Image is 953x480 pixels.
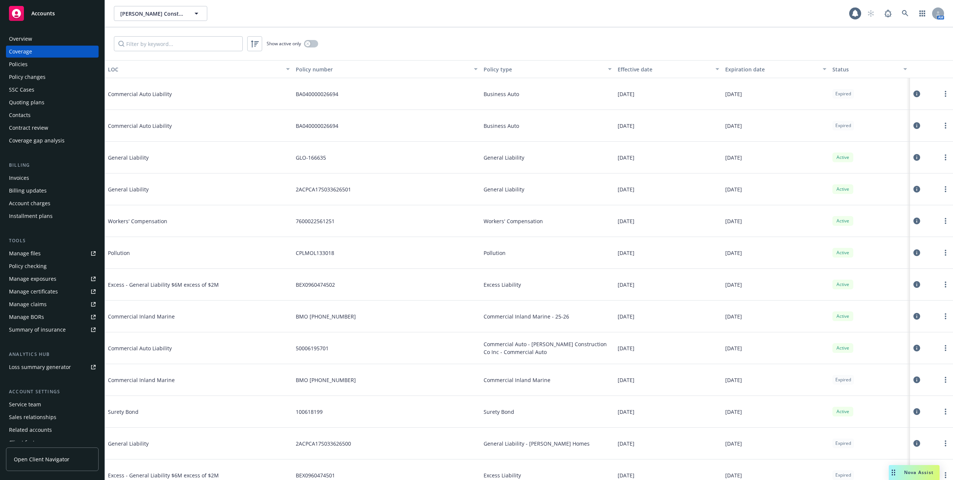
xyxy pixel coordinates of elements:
span: [DATE] [725,376,742,384]
div: Tools [6,237,99,244]
span: [DATE] [725,122,742,130]
span: General Liability [484,185,524,193]
a: more [941,216,950,225]
span: BA040000026694 [296,122,338,130]
a: more [941,185,950,194]
div: LOC [108,65,282,73]
span: CPLMOL133018 [296,249,334,257]
a: more [941,439,950,448]
a: Manage BORs [6,311,99,323]
span: Excess Liability [484,281,521,289]
a: Report a Bug [881,6,895,21]
a: Summary of insurance [6,324,99,336]
a: Contacts [6,109,99,121]
a: Policy checking [6,260,99,272]
a: Overview [6,33,99,45]
div: Manage exposures [9,273,56,285]
span: [DATE] [618,154,634,161]
span: Nova Assist [904,469,934,476]
span: [PERSON_NAME] Construction Co Inc [120,10,185,18]
span: [DATE] [618,185,634,193]
button: Status [829,60,910,78]
span: [DATE] [725,313,742,320]
div: Manage BORs [9,311,44,323]
div: Manage files [9,247,41,259]
div: Policy checking [9,260,47,272]
a: Installment plans [6,210,99,222]
span: Manage exposures [6,273,99,285]
a: Service team [6,399,99,410]
button: Expiration date [722,60,829,78]
a: more [941,280,950,289]
a: Client features [6,437,99,449]
a: more [941,153,950,162]
span: Surety Bond [484,408,514,416]
a: Policy changes [6,71,99,83]
span: BEX0960474502 [296,281,335,289]
div: Client features [9,437,46,449]
div: Coverage [9,46,32,58]
div: Service team [9,399,41,410]
span: [DATE] [725,344,742,352]
span: [DATE] [618,376,634,384]
span: Excess Liability [484,471,521,479]
a: more [941,121,950,130]
span: Active [835,281,850,288]
span: Workers' Compensation [484,217,543,225]
span: Active [835,408,850,415]
span: Excess - General Liability $6M excess of $2M [108,281,220,289]
span: Show active only [267,40,301,47]
div: Overview [9,33,32,45]
a: more [941,407,950,416]
span: Commercial Inland Marine - 25-26 [484,313,569,320]
span: General Liability [108,440,220,447]
span: Pollution [108,249,220,257]
div: Status [832,65,899,73]
a: Accounts [6,3,99,24]
span: [DATE] [725,185,742,193]
span: Business Auto [484,122,519,130]
div: Policies [9,58,28,70]
span: Commercial Auto Liability [108,122,220,130]
div: Account charges [9,197,50,209]
span: [DATE] [618,281,634,289]
span: Commercial Auto Liability [108,90,220,98]
span: [DATE] [618,313,634,320]
a: Loss summary generator [6,361,99,373]
button: Policy number [293,60,481,78]
span: Active [835,218,850,224]
span: Commercial Auto - [PERSON_NAME] Construction Co Inc - Commercial Auto [484,340,612,356]
div: Quoting plans [9,96,44,108]
a: Invoices [6,172,99,184]
span: Active [835,249,850,256]
span: Active [835,313,850,320]
span: [DATE] [725,90,742,98]
a: Coverage [6,46,99,58]
div: Sales relationships [9,411,56,423]
a: Manage files [6,247,99,259]
div: Coverage gap analysis [9,135,65,147]
div: Billing updates [9,185,47,197]
span: Active [835,186,850,193]
span: Accounts [31,10,55,16]
span: Expired [835,472,851,479]
span: [DATE] [725,440,742,447]
span: 100618199 [296,408,323,416]
a: Account charges [6,197,99,209]
div: Policy number [296,65,469,73]
div: Installment plans [9,210,53,222]
span: [DATE] [618,249,634,257]
span: Surety Bond [108,408,220,416]
a: Billing updates [6,185,99,197]
span: 2ACPCA17S033626501 [296,185,351,193]
div: Manage certificates [9,286,58,298]
div: Effective date [618,65,711,73]
span: [DATE] [618,440,634,447]
a: Policies [6,58,99,70]
div: Billing [6,161,99,169]
button: [PERSON_NAME] Construction Co Inc [114,6,207,21]
a: SSC Cases [6,84,99,96]
span: Active [835,154,850,161]
div: Policy type [484,65,603,73]
span: BA040000026694 [296,90,338,98]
